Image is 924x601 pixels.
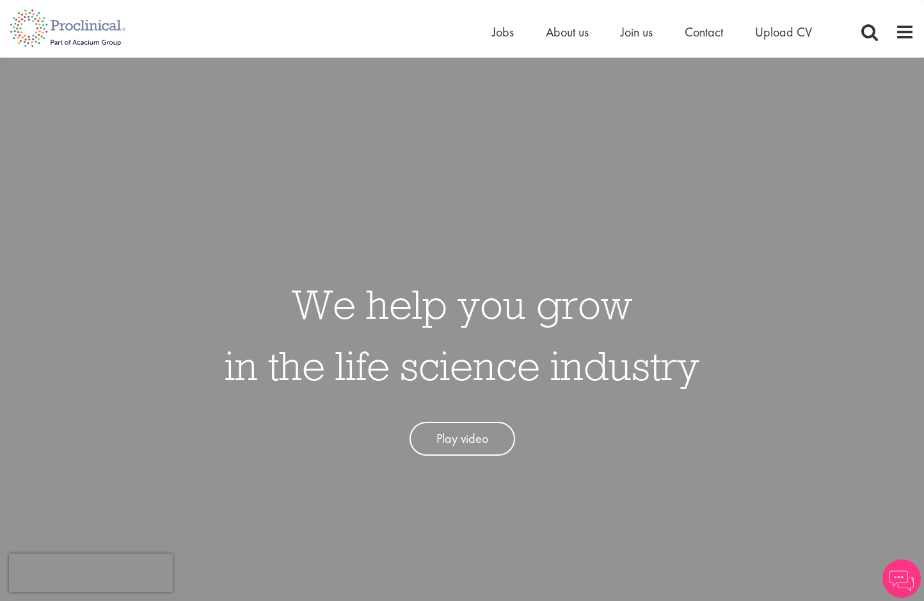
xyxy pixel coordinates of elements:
[621,24,653,40] a: Join us
[685,24,723,40] a: Contact
[225,273,699,396] h1: We help you grow in the life science industry
[755,24,812,40] a: Upload CV
[546,24,589,40] a: About us
[410,422,515,456] a: Play video
[492,24,514,40] a: Jobs
[882,559,921,598] img: Chatbot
